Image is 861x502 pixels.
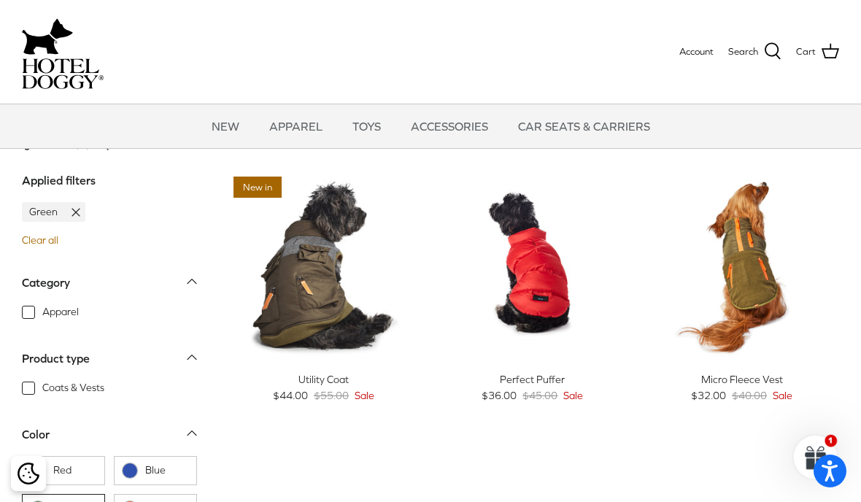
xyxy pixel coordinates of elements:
[679,44,714,59] a: Account
[198,104,252,148] a: NEW
[679,45,714,56] span: Account
[22,271,197,304] a: Category
[22,171,96,190] div: Applied filters
[256,104,336,148] a: APPAREL
[15,461,41,487] button: Cookie policy
[226,169,421,364] a: Utility Coat
[18,463,39,484] img: Cookie policy
[728,42,781,61] a: Search
[22,350,90,368] div: Product type
[796,44,816,59] span: Cart
[42,381,104,395] span: Coats & Vests
[145,463,189,478] span: Blue
[22,425,50,444] div: Color
[22,15,104,89] a: hoteldoggycom
[226,371,421,387] div: Utility Coat
[273,387,308,403] span: $44.00
[22,423,197,456] a: Color
[644,371,839,387] div: Micro Fleece Vest
[22,15,73,58] img: dog-icon.svg
[436,371,630,387] div: Perfect Puffer
[652,177,703,198] span: 20% off
[314,387,349,403] span: $55.00
[522,387,557,403] span: $45.00
[22,234,58,246] a: Clear all
[355,387,374,403] span: Sale
[443,177,495,198] span: 20% off
[436,169,630,364] a: Perfect Puffer
[691,387,726,403] span: $32.00
[728,44,758,59] span: Search
[22,204,63,220] span: Green
[233,177,282,198] span: New in
[42,305,79,320] span: Apparel
[436,371,630,404] a: Perfect Puffer $36.00 $45.00 Sale
[22,274,70,293] div: Category
[11,456,46,491] div: Cookie policy
[22,58,104,89] img: hoteldoggycom
[796,42,839,61] a: Cart
[732,387,767,403] span: $40.00
[398,104,501,148] a: ACCESSORIES
[644,169,839,364] a: Micro Fleece Vest
[644,371,839,404] a: Micro Fleece Vest $32.00 $40.00 Sale
[339,104,394,148] a: TOYS
[563,387,583,403] span: Sale
[53,463,97,478] span: Red
[22,347,197,380] a: Product type
[773,387,792,403] span: Sale
[505,104,663,148] a: CAR SEATS & CARRIERS
[482,387,517,403] span: $36.00
[226,371,421,404] a: Utility Coat $44.00 $55.00 Sale
[22,202,85,222] a: Green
